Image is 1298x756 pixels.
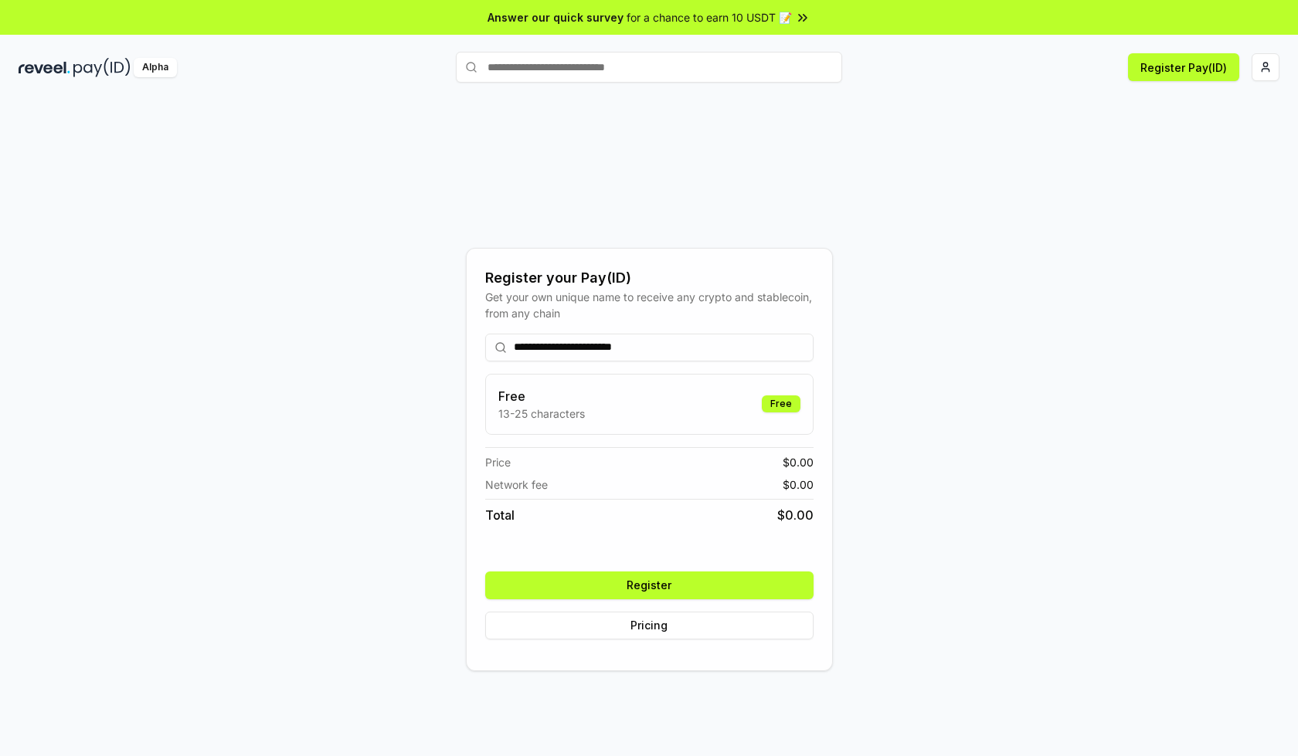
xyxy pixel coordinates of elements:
span: Price [485,454,511,470]
button: Register Pay(ID) [1128,53,1239,81]
h3: Free [498,387,585,405]
button: Pricing [485,612,814,639]
span: for a chance to earn 10 USDT 📝 [627,9,792,25]
img: pay_id [73,58,131,77]
div: Free [762,395,800,412]
img: reveel_dark [19,58,70,77]
button: Register [485,571,814,599]
span: $ 0.00 [777,506,814,524]
span: Network fee [485,476,548,493]
span: $ 0.00 [783,454,814,470]
div: Get your own unique name to receive any crypto and stablecoin, from any chain [485,289,814,321]
p: 13-25 characters [498,405,585,422]
span: Answer our quick survey [488,9,624,25]
div: Register your Pay(ID) [485,267,814,289]
span: $ 0.00 [783,476,814,493]
div: Alpha [134,58,177,77]
span: Total [485,506,515,524]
